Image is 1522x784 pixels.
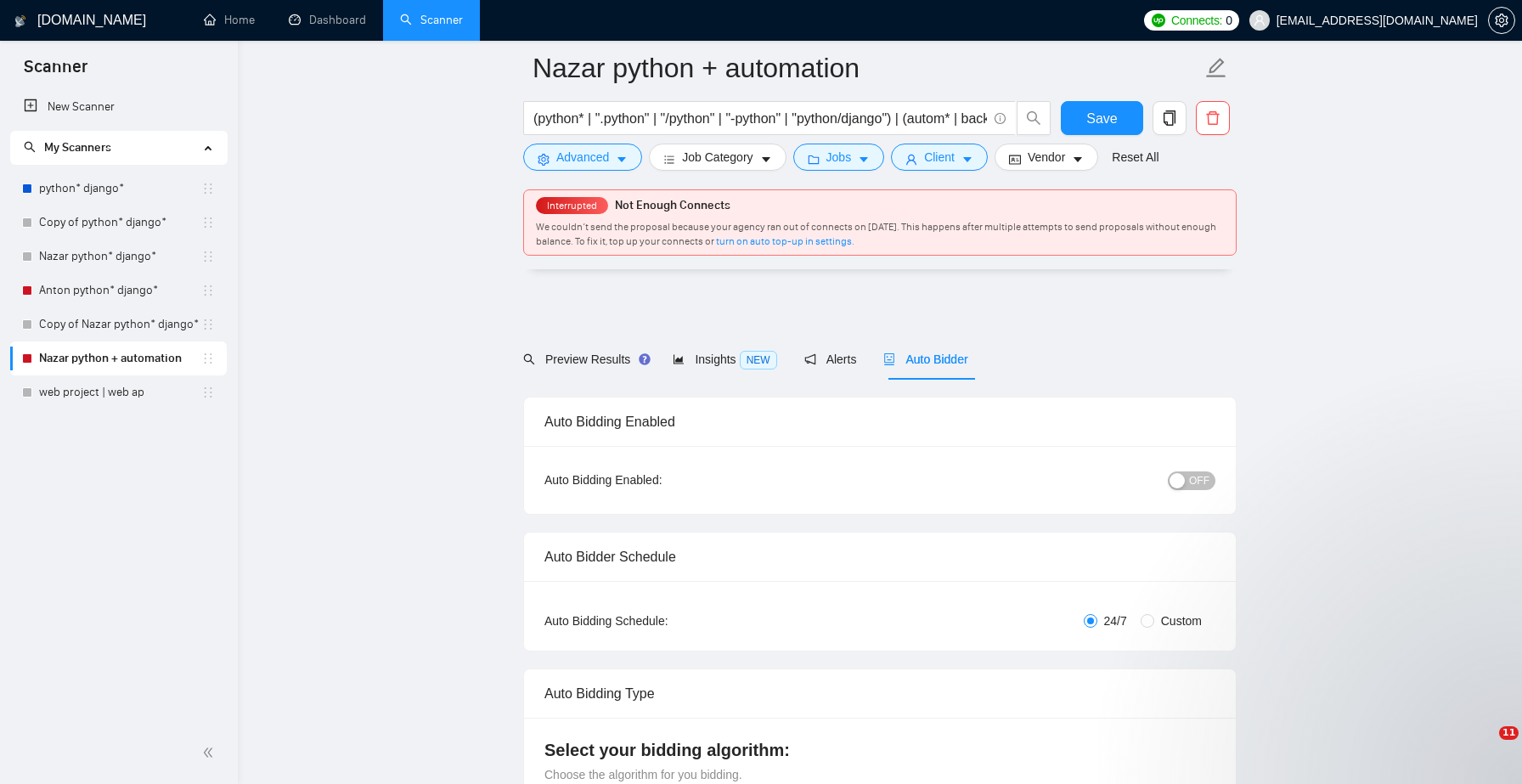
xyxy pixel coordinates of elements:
a: dashboardDashboard [289,13,366,27]
span: holder [201,250,215,263]
iframe: Intercom live chat [1464,726,1505,767]
button: Save [1061,101,1143,135]
div: Auto Bidding Schedule: [544,612,768,630]
button: idcardVendorcaret-down [995,144,1098,171]
span: Save [1086,108,1117,129]
span: search [1017,110,1050,126]
span: caret-down [616,153,628,166]
span: holder [201,318,215,331]
span: Alerts [804,353,857,366]
span: Job Category [682,148,753,166]
span: notification [804,353,816,365]
span: We couldn’t send the proposal because your agency ran out of connects on [DATE]. This happens aft... [536,221,1216,247]
span: My Scanners [44,140,111,155]
span: Interrupted [542,200,602,212]
div: Auto Bidding Type [544,669,1215,718]
span: holder [201,352,215,365]
span: Connects: [1171,11,1222,30]
span: setting [538,153,550,166]
a: Copy of python* django* [39,206,201,240]
li: Nazar python* django* [10,240,227,274]
span: Insights [673,353,776,366]
span: 0 [1226,11,1232,30]
span: caret-down [858,153,870,166]
a: Nazar python* django* [39,240,201,274]
span: edit [1205,57,1227,79]
span: Auto Bidder [883,353,967,366]
span: setting [1489,14,1514,27]
li: Nazar python + automation [10,341,227,375]
a: searchScanner [400,13,463,27]
li: Anton python* django* [10,274,227,307]
span: delete [1197,110,1229,126]
img: logo [14,8,26,35]
span: Client [924,148,955,166]
a: homeHome [204,13,255,27]
button: folderJobscaret-down [793,144,885,171]
span: 24/7 [1097,612,1134,630]
span: idcard [1009,153,1021,166]
span: caret-down [760,153,772,166]
li: web project | web ap [10,375,227,409]
button: delete [1196,101,1230,135]
a: python* django* [39,172,201,206]
div: Tooltip anchor [637,352,652,367]
span: Advanced [556,148,609,166]
span: area-chart [673,353,685,365]
a: web project | web ap [39,375,201,409]
span: OFF [1189,471,1209,490]
span: search [523,353,535,365]
div: Auto Bidding Enabled: [544,471,768,489]
span: search [24,141,36,153]
li: Copy of python* django* [10,206,227,240]
button: settingAdvancedcaret-down [523,144,642,171]
li: New Scanner [10,90,227,124]
a: turn on auto top-up in settings. [716,235,854,247]
a: Nazar python + automation [39,341,201,375]
span: My Scanners [24,140,111,155]
img: upwork-logo.png [1152,14,1165,27]
span: Jobs [826,148,852,166]
button: userClientcaret-down [891,144,988,171]
h4: Select your bidding algorithm: [544,738,1215,762]
input: Scanner name... [533,47,1202,89]
span: Not Enough Connects [615,198,730,212]
span: caret-down [1072,153,1084,166]
li: Copy of Nazar python* django* [10,307,227,341]
span: Preview Results [523,353,645,366]
span: Custom [1154,612,1209,630]
span: NEW [740,351,777,369]
a: Reset All [1112,148,1158,166]
span: holder [201,182,215,195]
div: Auto Bidder Schedule [544,533,1215,581]
span: double-left [202,744,219,761]
a: Copy of Nazar python* django* [39,307,201,341]
span: copy [1153,110,1186,126]
a: New Scanner [24,90,213,124]
button: copy [1153,101,1187,135]
span: folder [808,153,820,166]
span: user [905,153,917,166]
span: holder [201,386,215,399]
span: user [1254,14,1266,26]
button: setting [1488,7,1515,34]
span: holder [201,284,215,297]
input: Search Freelance Jobs... [533,108,987,129]
span: 11 [1499,726,1519,740]
span: info-circle [995,113,1006,124]
button: barsJob Categorycaret-down [649,144,786,171]
span: bars [663,153,675,166]
a: setting [1488,14,1515,27]
span: holder [201,216,215,229]
span: Scanner [10,54,101,90]
span: caret-down [961,153,973,166]
a: Anton python* django* [39,274,201,307]
span: robot [883,353,895,365]
span: Vendor [1028,148,1065,166]
div: Auto Bidding Enabled [544,398,1215,446]
li: python* django* [10,172,227,206]
button: search [1017,101,1051,135]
